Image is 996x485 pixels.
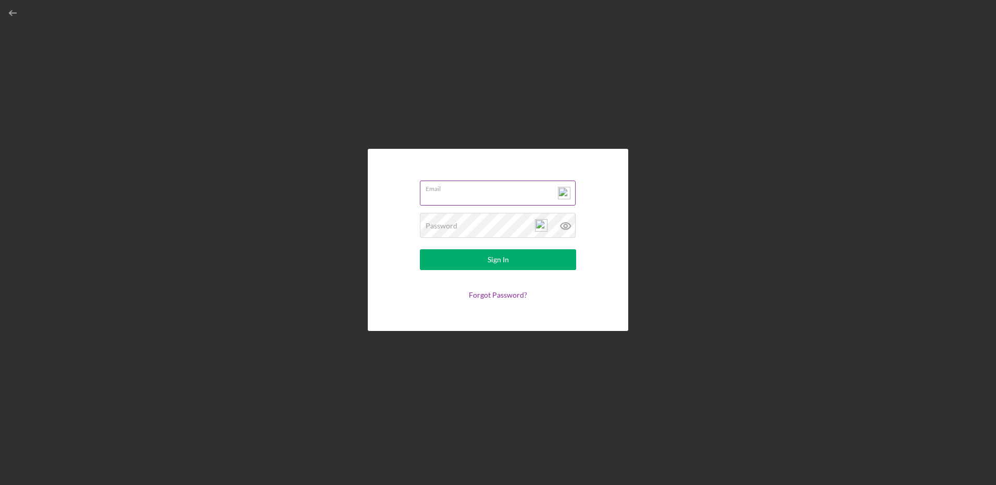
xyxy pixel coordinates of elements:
[420,249,576,270] button: Sign In
[426,222,457,230] label: Password
[535,219,547,232] img: npw-badge-icon-locked.svg
[469,290,527,299] a: Forgot Password?
[426,181,576,193] label: Email
[488,249,509,270] div: Sign In
[558,187,570,199] img: npw-badge-icon-locked.svg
